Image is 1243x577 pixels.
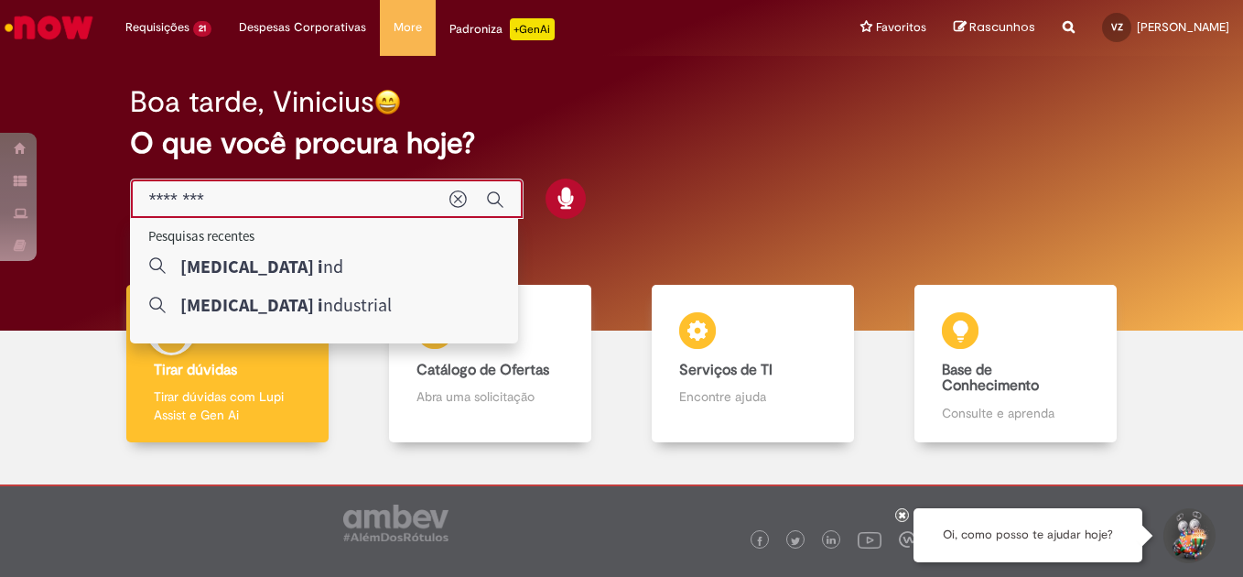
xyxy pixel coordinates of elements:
[884,285,1147,443] a: Base de Conhecimento Consulte e aprenda
[1161,508,1216,563] button: Iniciar Conversa de Suporte
[969,18,1035,36] span: Rascunhos
[679,361,773,379] b: Serviços de TI
[239,18,366,37] span: Despesas Corporativas
[1111,21,1123,33] span: VZ
[343,505,449,541] img: logo_footer_ambev_rotulo_gray.png
[755,537,764,546] img: logo_footer_facebook.png
[942,404,1089,422] p: Consulte e aprenda
[359,285,621,443] a: Catálogo de Ofertas Abra uma solicitação
[130,86,374,118] h2: Boa tarde, Vinicius
[416,387,564,406] p: Abra uma solicitação
[679,387,827,406] p: Encontre ajuda
[125,18,189,37] span: Requisições
[394,18,422,37] span: More
[449,18,555,40] div: Padroniza
[510,18,555,40] p: +GenAi
[2,9,96,46] img: ServiceNow
[193,21,211,37] span: 21
[913,508,1142,562] div: Oi, como posso te ajudar hoje?
[942,361,1039,396] b: Base de Conhecimento
[154,387,301,424] p: Tirar dúvidas com Lupi Assist e Gen Ai
[621,285,884,443] a: Serviços de TI Encontre ajuda
[827,536,836,547] img: logo_footer_linkedin.png
[154,361,237,379] b: Tirar dúvidas
[130,127,1114,159] h2: O que você procura hoje?
[1137,19,1229,35] span: [PERSON_NAME]
[416,361,549,379] b: Catálogo de Ofertas
[954,19,1035,37] a: Rascunhos
[858,528,881,551] img: logo_footer_youtube.png
[876,18,926,37] span: Favoritos
[899,531,915,548] img: logo_footer_workplace.png
[96,285,359,443] a: Tirar dúvidas Tirar dúvidas com Lupi Assist e Gen Ai
[791,537,800,546] img: logo_footer_twitter.png
[374,89,401,115] img: happy-face.png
